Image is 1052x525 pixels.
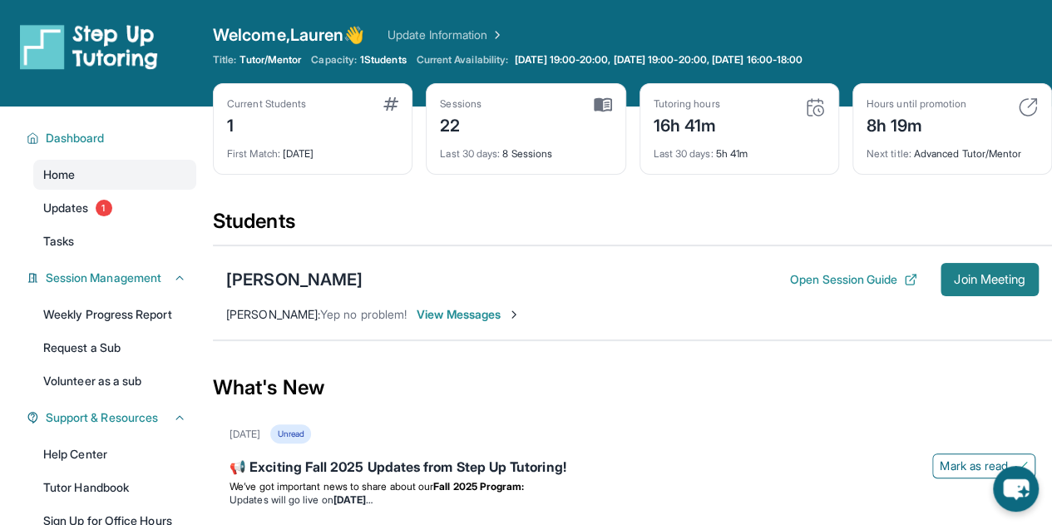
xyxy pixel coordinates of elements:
[867,97,966,111] div: Hours until promotion
[867,111,966,137] div: 8h 19m
[46,409,158,426] span: Support & Resources
[227,147,280,160] span: First Match :
[213,208,1052,245] div: Students
[932,453,1035,478] button: Mark as read
[487,27,504,43] img: Chevron Right
[333,493,373,506] strong: [DATE]
[33,300,196,329] a: Weekly Progress Report
[433,480,524,493] strong: Fall 2025 Program:
[1015,459,1028,473] img: Mark as read
[654,97,720,111] div: Tutoring hours
[440,137,611,161] div: 8 Sessions
[417,306,521,323] span: View Messages
[33,160,196,190] a: Home
[320,307,407,321] span: Yep no problem!
[227,137,398,161] div: [DATE]
[33,473,196,503] a: Tutor Handbook
[230,428,260,441] div: [DATE]
[43,233,74,250] span: Tasks
[213,23,364,47] span: Welcome, Lauren 👋
[39,270,186,286] button: Session Management
[240,53,301,67] span: Tutor/Mentor
[43,166,75,183] span: Home
[213,351,1052,424] div: What's New
[311,53,357,67] span: Capacity:
[654,137,825,161] div: 5h 41m
[805,97,825,117] img: card
[39,130,186,146] button: Dashboard
[230,457,1035,480] div: 📢 Exciting Fall 2025 Updates from Step Up Tutoring!
[867,137,1038,161] div: Advanced Tutor/Mentor
[46,270,161,286] span: Session Management
[33,439,196,469] a: Help Center
[33,333,196,363] a: Request a Sub
[954,275,1025,285] span: Join Meeting
[515,53,803,67] span: [DATE] 19:00-20:00, [DATE] 19:00-20:00, [DATE] 16:00-18:00
[941,263,1039,296] button: Join Meeting
[440,111,482,137] div: 22
[230,480,433,493] span: We’ve got important news to share about our
[213,53,236,67] span: Title:
[654,147,714,160] span: Last 30 days :
[511,53,806,67] a: [DATE] 19:00-20:00, [DATE] 19:00-20:00, [DATE] 16:00-18:00
[790,271,917,288] button: Open Session Guide
[33,226,196,256] a: Tasks
[43,200,89,216] span: Updates
[226,307,320,321] span: [PERSON_NAME] :
[417,53,508,67] span: Current Availability:
[507,308,521,321] img: Chevron-Right
[383,97,398,111] img: card
[33,366,196,396] a: Volunteer as a sub
[440,147,500,160] span: Last 30 days :
[360,53,407,67] span: 1 Students
[96,200,112,216] span: 1
[993,466,1039,512] button: chat-button
[388,27,504,43] a: Update Information
[440,97,482,111] div: Sessions
[654,111,720,137] div: 16h 41m
[46,130,105,146] span: Dashboard
[33,193,196,223] a: Updates1
[867,147,911,160] span: Next title :
[227,97,306,111] div: Current Students
[1018,97,1038,117] img: card
[940,458,1008,474] span: Mark as read
[20,23,158,70] img: logo
[39,409,186,426] button: Support & Resources
[230,493,1035,507] li: Updates will go live on
[594,97,612,112] img: card
[226,268,363,291] div: [PERSON_NAME]
[227,111,306,137] div: 1
[270,424,310,443] div: Unread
